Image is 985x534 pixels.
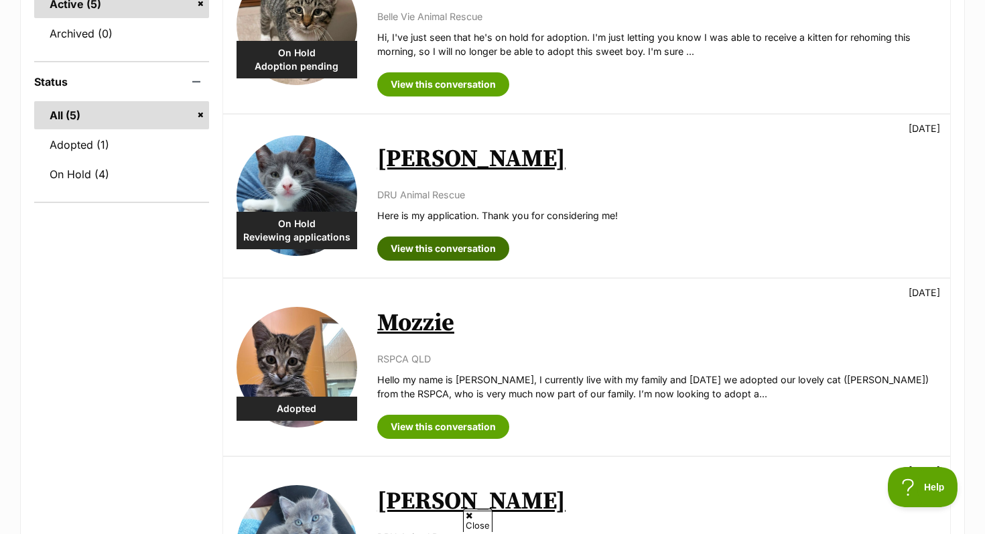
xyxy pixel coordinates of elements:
a: On Hold (4) [34,160,209,188]
a: [PERSON_NAME] [377,486,566,517]
div: Adopted [237,397,357,421]
a: Mozzie [377,308,454,338]
div: On Hold [237,212,357,249]
img: Mozzie [237,307,357,427]
div: On Hold [237,41,357,78]
img: Vinnie [237,135,357,256]
span: Adoption pending [237,60,357,73]
p: DRU Animal Rescue [377,188,937,202]
p: Hello my name is [PERSON_NAME], I currently live with my family and [DATE] we adopted our lovely ... [377,373,937,401]
a: View this conversation [377,72,509,96]
p: Hi, I've just seen that he's on hold for adoption. I'm just letting you know I was able to receiv... [377,30,937,59]
a: View this conversation [377,237,509,261]
p: Belle Vie Animal Rescue [377,9,937,23]
p: [DATE] [909,464,940,478]
p: Here is my application. Thank you for considering me! [377,208,937,222]
a: [PERSON_NAME] [377,144,566,174]
p: [DATE] [909,121,940,135]
p: [DATE] [909,285,940,299]
iframe: Help Scout Beacon - Open [888,467,958,507]
a: All (5) [34,101,209,129]
span: Close [463,509,492,532]
a: Archived (0) [34,19,209,48]
p: RSPCA QLD [377,352,937,366]
span: Reviewing applications [237,230,357,244]
a: Adopted (1) [34,131,209,159]
a: View this conversation [377,415,509,439]
header: Status [34,76,209,88]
